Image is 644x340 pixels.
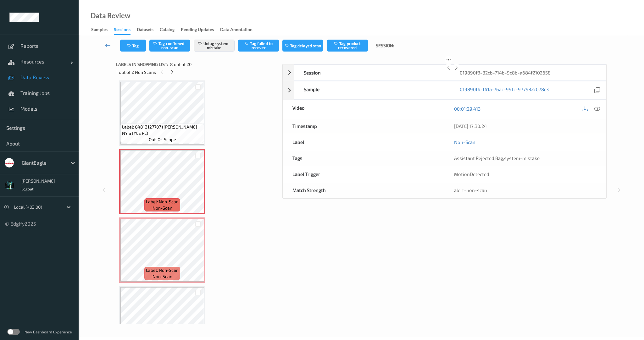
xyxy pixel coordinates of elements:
a: Sessions [114,25,137,35]
span: Session: [376,42,394,49]
div: alert-non-scan [454,187,597,193]
div: Pending Updates [181,26,214,34]
span: Bag [495,155,503,161]
a: Samples [91,25,114,34]
span: 8 out of 20 [170,61,192,68]
span: Label: Non-Scan [146,199,179,205]
div: Catalog [160,26,175,34]
span: Labels in shopping list: [116,61,168,68]
div: Session019890f3-82cb-714b-9c8b-a684f2102658 [283,64,606,81]
span: system-mistake [504,155,540,161]
span: non-scan [153,273,172,280]
span: Label: Non-Scan [146,267,179,273]
div: Label Trigger [283,166,444,182]
a: 019890f4-f41a-76ac-99fc-977932c078c3 [460,86,549,95]
span: Label: 04812127707 ([PERSON_NAME] NY STYLE PL) [122,124,203,136]
span: , , [454,155,540,161]
button: Tag delayed scan [282,40,323,52]
span: out-of-scope [149,136,176,143]
div: 019890f3-82cb-714b-9c8b-a684f2102658 [450,65,606,80]
button: Tag confirmed-non-scan [149,40,190,52]
div: Video [283,100,444,118]
div: Match Strength [283,182,444,198]
a: Datasets [137,25,160,34]
div: Timestamp [283,118,444,134]
span: non-scan [153,205,172,211]
button: Untag system-mistake [194,40,235,52]
div: Data Annotation [220,26,253,34]
div: Sessions [114,26,130,35]
div: Sample [294,81,450,99]
button: Tag [120,40,146,52]
button: Tag product recovered [327,40,368,52]
div: Tags [283,150,444,166]
a: Pending Updates [181,25,220,34]
span: Assistant Rejected [454,155,494,161]
a: Non-Scan [454,139,475,145]
div: Samples [91,26,108,34]
div: Label [283,134,444,150]
a: 00:01:29.413 [454,106,480,112]
div: Session [294,65,450,80]
div: Data Review [91,13,130,19]
div: Sample019890f4-f41a-76ac-99fc-977932c078c3 [283,81,606,100]
div: 1 out of 2 Non Scans [116,68,278,76]
div: MotionDetected [445,166,606,182]
a: Data Annotation [220,25,259,34]
div: Datasets [137,26,153,34]
button: Tag failed to recover [238,40,279,52]
a: Catalog [160,25,181,34]
div: [DATE] 17:30:24 [454,123,597,129]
